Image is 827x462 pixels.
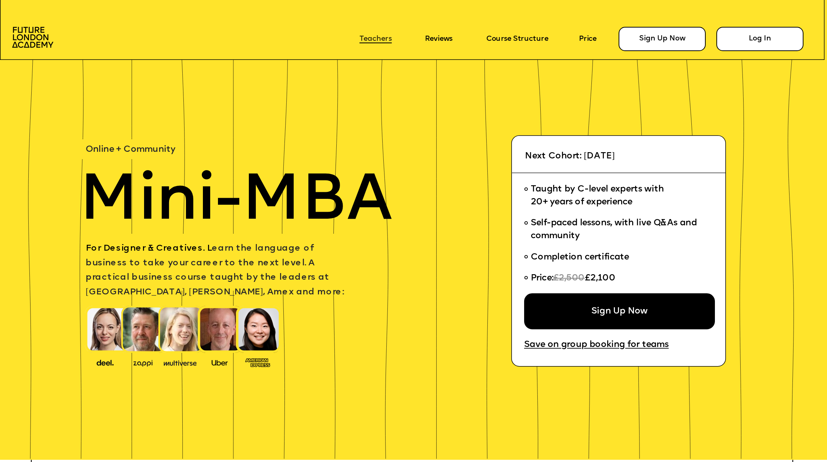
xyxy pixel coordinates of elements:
[359,35,392,43] a: Teachers
[524,341,669,350] a: Save on group booking for teams
[161,357,199,368] img: image-b7d05013-d886-4065-8d38-3eca2af40620.png
[553,274,585,283] span: £2,500
[86,244,344,297] span: earn the language of business to take your career to the next level. A practical business course ...
[525,152,615,161] span: Next Cohort: [DATE]
[531,219,699,241] span: Self-paced lessons, with live Q&As and community
[12,27,53,48] img: image-aac980e9-41de-4c2d-a048-f29dd30a0068.png
[241,356,274,368] img: image-93eab660-639c-4de6-957c-4ae039a0235a.png
[531,274,554,283] span: Price:
[89,357,121,368] img: image-388f4489-9820-4c53-9b08-f7df0b8d4ae2.png
[579,35,597,43] a: Price
[531,253,629,262] span: Completion certificate
[585,274,615,283] span: £2,100
[531,185,664,207] span: Taught by C-level experts with 20+ years of experience
[204,358,236,366] img: image-99cff0b2-a396-4aab-8550-cf4071da2cb9.png
[79,170,393,235] span: Mini-MBA
[486,35,548,43] a: Course Structure
[86,145,175,154] span: Online + Community
[127,358,159,366] img: image-b2f1584c-cbf7-4a77-bbe0-f56ae6ee31f2.png
[86,244,212,253] span: For Designer & Creatives. L
[425,35,452,43] a: Reviews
